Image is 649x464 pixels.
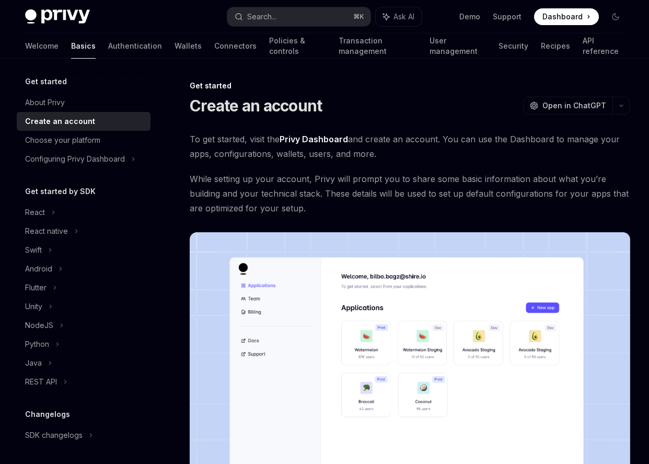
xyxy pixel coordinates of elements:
div: React native [25,225,68,237]
div: Unity [25,300,42,313]
a: Transaction management [339,33,418,59]
img: dark logo [25,9,90,24]
span: Dashboard [542,12,583,22]
button: Toggle dark mode [607,8,624,25]
button: Ask AI [376,7,422,26]
div: NodeJS [25,319,53,332]
a: Connectors [214,33,257,59]
div: SDK changelogs [25,429,83,442]
a: Privy Dashboard [280,134,348,145]
div: Get started [190,81,630,91]
a: Security [499,33,528,59]
div: Search... [247,10,276,23]
a: Demo [459,12,480,22]
a: Dashboard [534,8,599,25]
a: Recipes [541,33,570,59]
span: ⌘ K [353,13,364,21]
div: React [25,206,45,219]
span: Ask AI [393,12,414,22]
div: REST API [25,376,57,388]
div: Create an account [25,115,95,128]
div: Configuring Privy Dashboard [25,153,125,165]
div: Choose your platform [25,134,100,146]
span: While setting up your account, Privy will prompt you to share some basic information about what y... [190,172,630,216]
div: Android [25,263,52,275]
h5: Get started [25,75,67,88]
span: Open in ChatGPT [542,100,606,111]
a: Support [493,12,521,22]
h1: Create an account [190,96,322,115]
a: Basics [71,33,96,59]
a: Choose your platform [17,131,150,150]
a: Policies & controls [269,33,326,59]
a: API reference [583,33,624,59]
a: About Privy [17,93,150,112]
h5: Changelogs [25,408,70,421]
a: Wallets [175,33,202,59]
div: Flutter [25,281,47,294]
a: Authentication [108,33,162,59]
div: Swift [25,244,42,256]
h5: Get started by SDK [25,185,96,198]
a: User management [430,33,485,59]
div: Java [25,357,42,369]
a: Create an account [17,112,150,131]
button: Open in ChatGPT [523,97,612,115]
div: About Privy [25,96,65,109]
a: Welcome [25,33,59,59]
div: Python [25,338,49,350]
span: To get started, visit the and create an account. You can use the Dashboard to manage your apps, c... [190,132,630,161]
button: Search...⌘K [227,7,370,26]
